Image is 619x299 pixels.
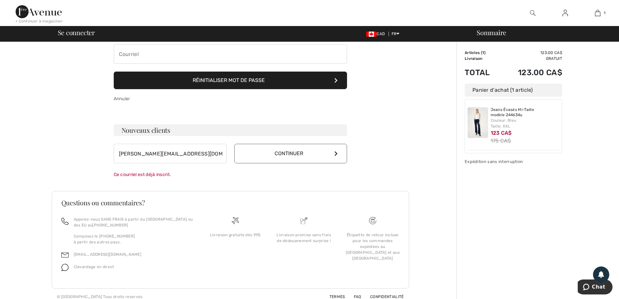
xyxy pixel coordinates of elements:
a: Se connecter [557,9,573,17]
a: Jeans Évasés Mi-Taille modèle 244634u [491,107,560,117]
img: Mes infos [562,9,568,17]
a: Annuler [114,96,130,102]
h3: Nouveaux clients [114,124,347,136]
input: Courriel [114,144,226,163]
img: recherche [530,9,535,17]
td: Articles ( ) [465,50,500,56]
a: 1 [582,9,613,17]
div: Panier d'achat (1 article) [465,84,562,97]
div: Ce courriel est déjà inscrit. [114,171,347,178]
img: chat [61,264,69,271]
span: Se connecter [58,29,95,36]
td: Gratuit [500,56,562,61]
p: Composez le [PHONE_NUMBER] à partir des autres pays. [74,233,193,245]
a: Termes [322,294,345,299]
span: 123 CA$ [491,130,512,136]
button: Réinitialiser mot de passe [114,72,347,89]
td: 123.00 CA$ [500,61,562,84]
img: Livraison gratuite dès 99$ [369,217,376,224]
span: 1 [482,50,484,55]
img: email [61,251,69,259]
button: Continuer [234,144,347,163]
td: Total [465,61,500,84]
img: Canadian Dollar [366,32,377,37]
a: FAQ [346,294,361,299]
img: Mon panier [595,9,600,17]
img: Jeans Évasés Mi-Taille modèle 244634u [468,107,488,138]
h3: Questions ou commentaires? [61,199,399,206]
span: 1 [604,10,605,16]
span: CAD [366,32,387,36]
p: Appelez-nous SANS FRAIS à partir du [GEOGRAPHIC_DATA] ou des EU au [74,216,193,228]
s: 175 CA$ [491,138,511,144]
div: Couleur: Bleu Taille: XXL [491,117,560,129]
a: Confidentialité [362,294,404,299]
img: call [61,218,69,225]
span: Clavardage en direct [74,265,114,269]
iframe: Ouvre un widget dans lequel vous pouvez chatter avec l’un de nos agents [578,279,613,296]
div: Sommaire [469,29,615,36]
div: Expédition sans interruption [465,158,562,165]
div: Livraison promise sans frais de dédouanement surprise ! [275,232,333,244]
img: 1ère Avenue [16,5,62,18]
div: Livraison gratuite dès 99$ [206,232,264,238]
span: FR [392,32,400,36]
a: [PHONE_NUMBER] [92,223,128,227]
input: Courriel [114,44,347,64]
img: Livraison gratuite dès 99$ [232,217,239,224]
img: Livraison promise sans frais de dédouanement surprise&nbsp;! [300,217,307,224]
div: Étiquette de retour incluse pour les commandes expédiées au [GEOGRAPHIC_DATA] et aux [GEOGRAPHIC_... [343,232,402,261]
div: < Continuer à magasiner [16,18,63,24]
td: Livraison [465,56,500,61]
a: [EMAIL_ADDRESS][DOMAIN_NAME] [74,252,141,257]
td: 123.00 CA$ [500,50,562,56]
